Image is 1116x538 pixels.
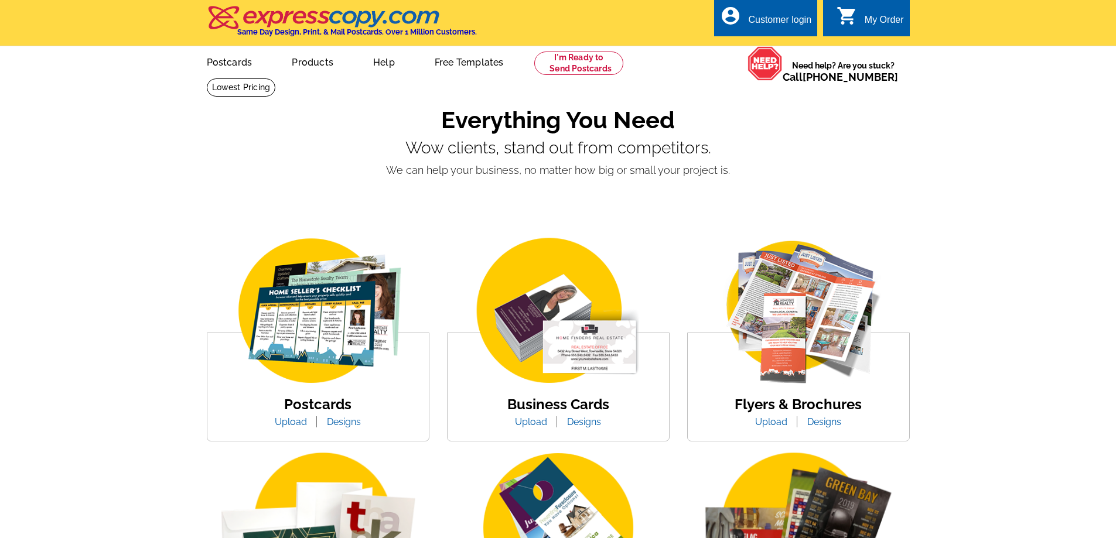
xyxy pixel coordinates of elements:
[720,13,811,28] a: account_circle Customer login
[803,71,898,83] a: [PHONE_NUMBER]
[699,235,898,389] img: flyer-card.png
[506,416,556,427] a: Upload
[720,5,741,26] i: account_circle
[783,71,898,83] span: Call
[837,5,858,26] i: shopping_cart
[746,416,796,427] a: Upload
[207,106,910,134] h1: Everything You Need
[207,139,910,157] p: Wow clients, stand out from competitors.
[783,60,904,83] span: Need help? Are you stuck?
[735,396,862,413] a: Flyers & Brochures
[748,15,811,31] div: Customer login
[416,47,523,75] a: Free Templates
[266,416,316,427] a: Upload
[837,13,904,28] a: shopping_cart My Order
[459,235,658,389] img: business-card.png
[188,47,271,75] a: Postcards
[748,46,783,81] img: help
[798,416,850,427] a: Designs
[207,162,910,178] p: We can help your business, no matter how big or small your project is.
[558,416,610,427] a: Designs
[237,28,477,36] h4: Same Day Design, Print, & Mail Postcards. Over 1 Million Customers.
[865,15,904,31] div: My Order
[507,396,609,413] a: Business Cards
[354,47,414,75] a: Help
[318,416,370,427] a: Designs
[273,47,352,75] a: Products
[219,235,418,389] img: img_postcard.png
[207,14,477,36] a: Same Day Design, Print, & Mail Postcards. Over 1 Million Customers.
[284,396,351,413] a: Postcards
